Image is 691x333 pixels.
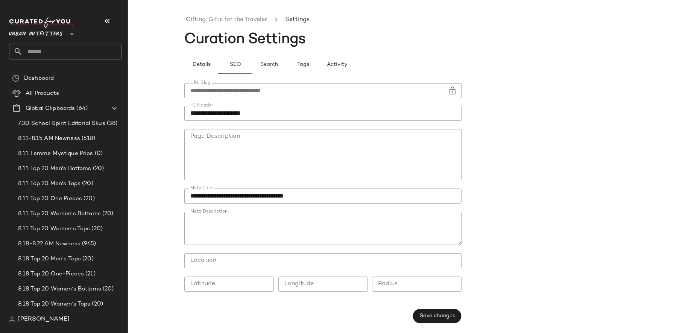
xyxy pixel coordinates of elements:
span: 8.11 Top 20 Women's Bottoms [18,210,101,218]
span: 8.11 Femme Mystique Prios [18,149,93,158]
span: Dashboard [24,74,54,83]
img: svg%3e [9,316,15,322]
span: (20) [80,179,93,188]
span: 8.18 Top 20 Women's Tops [18,300,90,309]
span: 8.18 Top 20 Men's Tops [18,255,81,263]
img: cfy_white_logo.C9jOOHJF.svg [9,17,73,28]
span: Urban Outfitters [9,26,63,39]
span: (0) [93,149,103,158]
span: (20) [91,164,104,173]
span: 8.18 Top 20 Women's Bottoms [18,285,101,293]
span: 7.30 School Spirit Editorial Skus [18,119,105,128]
span: 8.11 Top 20 One Pieces [18,195,82,203]
span: (20) [90,225,103,233]
span: Tags [296,62,309,68]
span: (38) [105,119,118,128]
span: 8.11-8.15 AM Newness [18,134,80,143]
span: Global Clipboards [26,104,75,113]
span: All Products [26,89,59,98]
span: Save changes [419,313,455,319]
a: Gifting: Gifts for the Traveler [186,15,267,25]
span: SEO [229,62,241,68]
span: Curation Settings [184,32,306,47]
span: Search [260,62,278,68]
span: Details [192,62,210,68]
span: 8.11 Top 20 Men's Bottoms [18,164,91,173]
span: Activity [326,62,347,68]
button: Save changes [413,309,461,323]
span: (21) [84,270,96,278]
span: 8.11 Top 20 Women's Tops [18,225,90,233]
span: (20) [82,195,95,203]
span: (965) [80,240,96,248]
img: svg%3e [12,75,20,82]
span: (518) [80,134,96,143]
span: 8.11 Top 20 Men's Tops [18,179,80,188]
span: (20) [101,285,114,293]
li: Settings [284,15,311,25]
span: [PERSON_NAME] [18,315,70,324]
span: (20) [101,210,114,218]
span: 8.18-8.22 AM Newness [18,240,80,248]
span: (20) [90,300,103,309]
span: (64) [75,104,88,113]
span: (20) [81,255,94,263]
span: 8.18 Top 20 One-Pieces [18,270,84,278]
